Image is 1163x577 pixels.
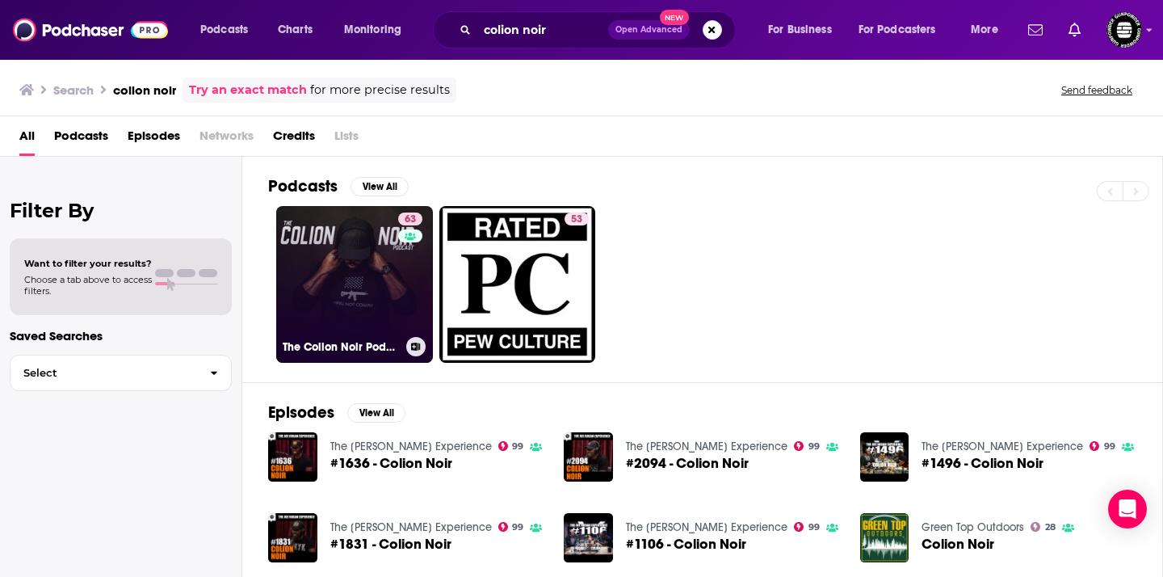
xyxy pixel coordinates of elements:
[268,176,409,196] a: PodcastsView All
[794,441,820,451] a: 99
[1062,16,1087,44] a: Show notifications dropdown
[626,520,787,534] a: The Joe Rogan Experience
[615,26,682,34] span: Open Advanced
[1108,490,1147,529] div: Open Intercom Messenger
[278,19,313,41] span: Charts
[608,20,690,40] button: Open AdvancedNew
[626,537,746,551] a: #1106 - Colion Noir
[768,19,832,41] span: For Business
[626,457,749,470] a: #2094 - Colion Noir
[922,537,994,551] a: Colion Noir
[1056,83,1137,97] button: Send feedback
[19,123,35,156] a: All
[200,19,248,41] span: Podcasts
[13,15,168,45] img: Podchaser - Follow, Share and Rate Podcasts
[859,19,936,41] span: For Podcasters
[268,176,338,196] h2: Podcasts
[128,123,180,156] a: Episodes
[922,457,1043,470] a: #1496 - Colion Noir
[10,328,232,343] p: Saved Searches
[189,81,307,99] a: Try an exact match
[498,441,524,451] a: 99
[344,19,401,41] span: Monitoring
[922,440,1083,453] a: The Joe Rogan Experience
[268,513,317,562] img: #1831 - Colion Noir
[334,123,359,156] span: Lists
[922,520,1024,534] a: Green Top Outdoors
[1090,441,1115,451] a: 99
[24,274,152,297] span: Choose a tab above to access filters.
[626,440,787,453] a: The Joe Rogan Experience
[398,213,422,225] a: 63
[268,402,334,423] h2: Episodes
[276,206,433,363] a: 63The Colion Noir Podcast
[1031,522,1056,532] a: 28
[405,212,416,228] span: 63
[330,440,492,453] a: The Joe Rogan Experience
[333,17,422,43] button: open menu
[273,123,315,156] a: Credits
[330,457,452,470] a: #1636 - Colion Noir
[283,340,400,354] h3: The Colion Noir Podcast
[53,82,94,98] h3: Search
[268,432,317,482] img: #1636 - Colion Noir
[113,82,176,98] h3: colion noir
[512,443,523,450] span: 99
[268,402,405,423] a: EpisodesView All
[267,17,322,43] a: Charts
[564,513,613,562] img: #1106 - Colion Noir
[808,443,820,450] span: 99
[660,10,689,25] span: New
[757,17,852,43] button: open menu
[1104,443,1115,450] span: 99
[189,17,269,43] button: open menu
[439,206,596,363] a: 53
[10,355,232,391] button: Select
[1106,12,1142,48] span: Logged in as KarinaSabol
[310,81,450,99] span: for more precise results
[1045,524,1056,531] span: 28
[848,17,959,43] button: open menu
[860,432,909,482] img: #1496 - Colion Noir
[24,258,152,269] span: Want to filter your results?
[1022,16,1049,44] a: Show notifications dropdown
[808,524,820,531] span: 99
[564,432,613,482] img: #2094 - Colion Noir
[330,537,451,551] a: #1831 - Colion Noir
[498,522,524,532] a: 99
[512,524,523,531] span: 99
[10,368,197,378] span: Select
[1106,12,1142,48] img: User Profile
[959,17,1018,43] button: open menu
[330,520,492,534] a: The Joe Rogan Experience
[565,213,589,225] a: 53
[54,123,108,156] a: Podcasts
[448,11,751,48] div: Search podcasts, credits, & more...
[351,177,409,196] button: View All
[477,17,608,43] input: Search podcasts, credits, & more...
[971,19,998,41] span: More
[571,212,582,228] span: 53
[794,522,820,532] a: 99
[1106,12,1142,48] button: Show profile menu
[860,513,909,562] img: Colion Noir
[10,199,232,222] h2: Filter By
[347,403,405,423] button: View All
